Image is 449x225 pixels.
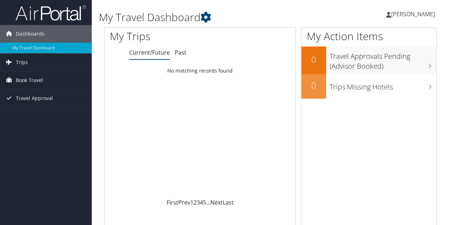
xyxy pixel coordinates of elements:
[301,54,326,65] h2: 0
[301,79,326,91] h2: 0
[16,5,86,21] img: airportal-logo.png
[330,48,436,71] h3: Travel Approvals Pending (Advisor Booked)
[301,29,436,44] h1: My Action Items
[301,74,436,99] a: 0Trips Missing Hotels
[110,29,211,44] h1: My Trips
[16,71,43,89] span: Book Travel
[99,10,328,25] h1: My Travel Dashboard
[301,46,436,74] a: 0Travel Approvals Pending (Advisor Booked)
[16,25,44,43] span: Dashboards
[203,199,206,206] a: 5
[386,4,442,25] a: [PERSON_NAME]
[193,199,197,206] a: 2
[210,199,223,206] a: Next
[175,49,186,56] a: Past
[16,89,53,107] span: Travel Approval
[129,49,170,56] a: Current/Future
[197,199,200,206] a: 3
[104,64,295,77] td: No matching records found
[391,10,435,18] span: [PERSON_NAME]
[223,199,234,206] a: Last
[16,54,28,71] span: Trips
[167,199,178,206] a: First
[330,79,436,92] h3: Trips Missing Hotels
[190,199,193,206] a: 1
[178,199,190,206] a: Prev
[200,199,203,206] a: 4
[206,199,210,206] span: …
